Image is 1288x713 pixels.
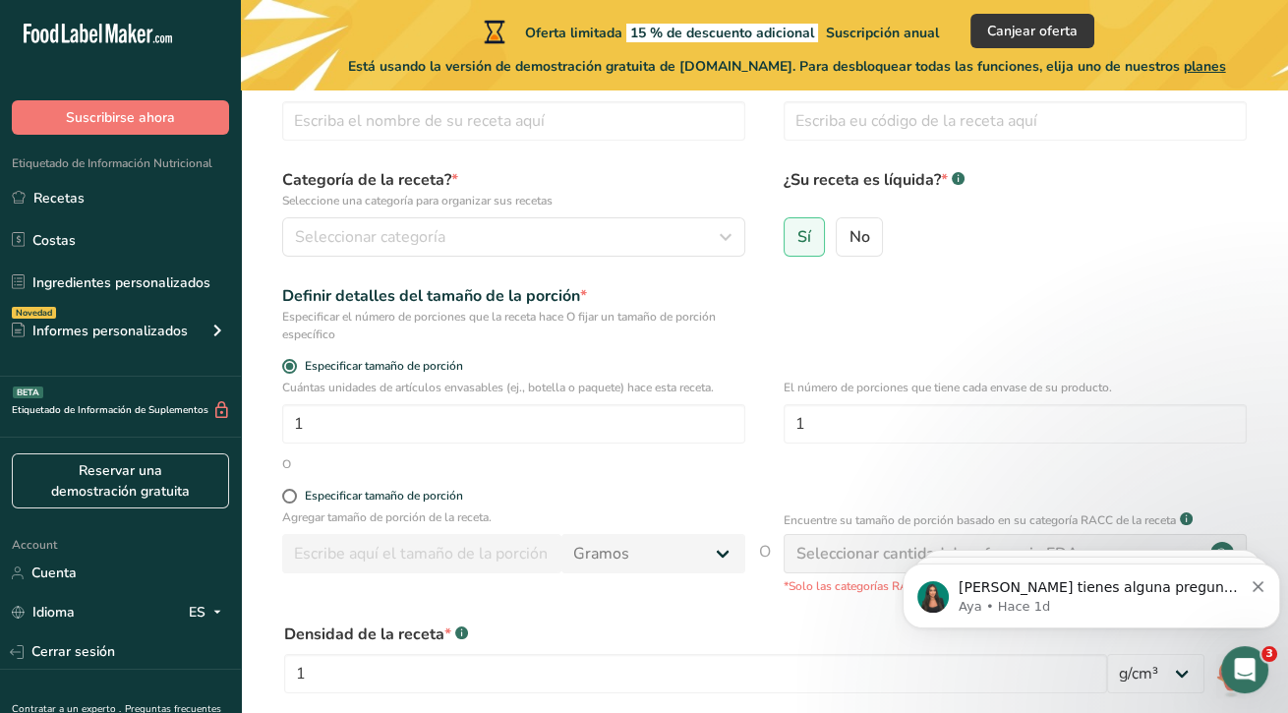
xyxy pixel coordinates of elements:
span: 15 % de descuento adicional [626,24,818,42]
p: Cuántas unidades de artículos envasables (ej., botella o paquete) hace esta receta. [282,379,745,396]
div: Densidad de la receta [284,623,1107,646]
div: Seleccionar cantidad de referencia FDA [796,542,1079,565]
span: Suscripción anual [826,24,939,42]
p: Encuentre su tamaño de porción basado en su categoría RACC de la receta [784,511,1176,529]
div: Especificar tamaño de porción [305,489,463,504]
span: Está usando la versión de demostración gratuita de [DOMAIN_NAME]. Para desbloquear todas las func... [348,56,1226,77]
span: Canjear oferta [987,21,1078,41]
div: Novedad [12,307,56,319]
button: Seleccionar categoría [282,217,745,257]
iframe: Intercom notifications mensaje [895,522,1288,660]
p: Agregar tamaño de porción de la receta. [282,508,745,526]
a: Reservar una demostración gratuita [12,453,229,508]
img: ai-bot.1dcbe71.gif [1216,654,1245,698]
p: Seleccione una categoría para organizar sus recetas [282,192,745,209]
input: Escriba el nombre de su receta aquí [282,101,745,141]
label: Categoría de la receta? [282,168,745,209]
span: planes [1184,57,1226,76]
button: Suscribirse ahora [12,100,229,135]
div: Informes personalizados [12,321,188,341]
input: Escriba eu código de la receta aquí [784,101,1247,141]
span: No [849,227,870,247]
span: Seleccionar categoría [295,225,445,249]
button: Canjear oferta [970,14,1094,48]
span: Sí [797,227,811,247]
p: El número de porciones que tiene cada envase de su producto. [784,379,1247,396]
div: Especificar el número de porciones que la receta hace O fijar un tamaño de porción específico [282,308,745,343]
div: BETA [13,386,43,398]
div: Definir detalles del tamaño de la porción [282,284,745,308]
label: ¿Su receta es líquida? [784,168,1247,209]
input: Escribe aquí tu densidad [284,654,1107,693]
span: 3 [1261,646,1277,662]
div: ES [189,601,229,624]
input: Escribe aquí el tamaño de la porción [282,534,561,573]
p: *Solo las categorías RACC de FDA están disponibles actualmente [784,577,1247,595]
div: Oferta limitada [480,20,939,43]
span: Especificar tamaño de porción [297,359,463,374]
span: Suscribirse ahora [66,107,175,128]
span: O [759,540,771,595]
iframe: Intercom live chat [1221,646,1268,693]
a: Idioma [12,595,75,629]
div: O [282,455,291,473]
